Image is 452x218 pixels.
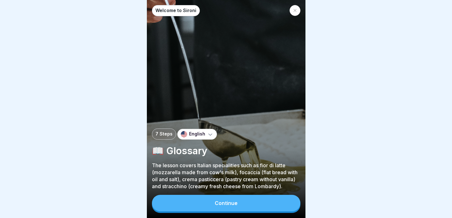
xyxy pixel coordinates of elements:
img: us.svg [181,131,187,137]
p: The lesson covers Italian specialities such as fior di latte (mozzarella made from cow's milk), f... [152,162,300,190]
p: 7 Steps [155,131,173,137]
p: Welcome to Sironi [155,8,196,13]
button: Continue [152,195,300,211]
div: Continue [215,200,238,206]
p: English [189,131,205,137]
p: 📖 Glossary [152,145,300,157]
